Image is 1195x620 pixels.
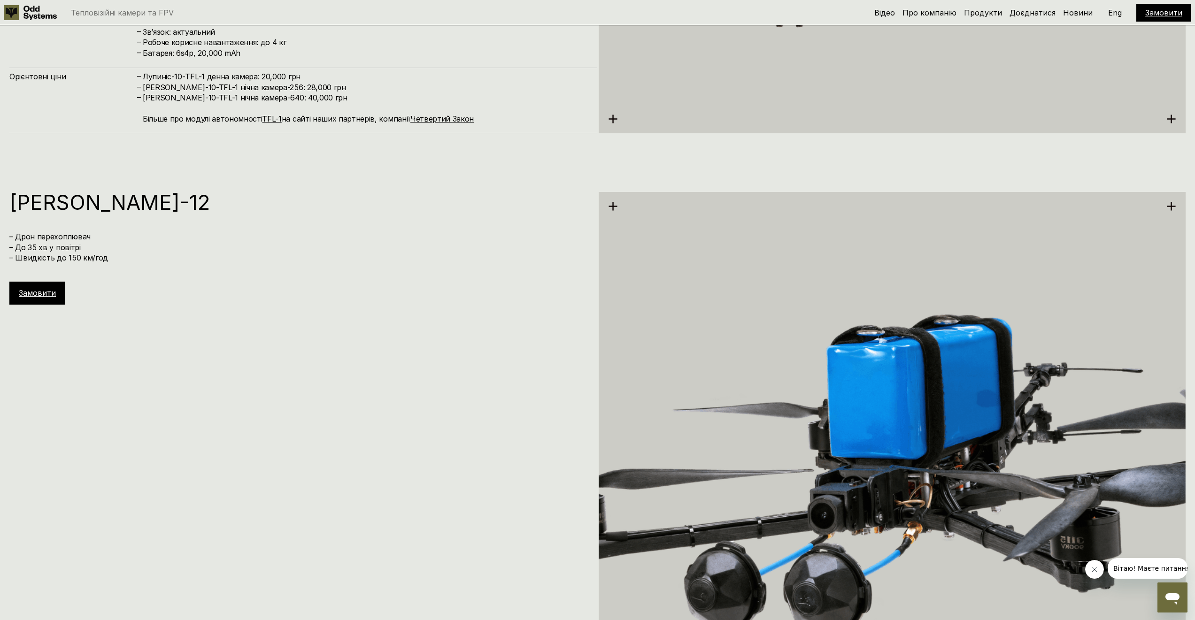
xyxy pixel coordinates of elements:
[874,8,895,17] a: Відео
[1085,560,1104,579] iframe: Close message
[6,7,86,14] span: Вітаю! Маєте питання?
[137,47,141,58] h4: –
[143,82,587,92] h4: [PERSON_NAME]-10-TFL-1 нічна камера-256: 28,000 грн
[137,37,141,47] h4: –
[9,71,136,82] h4: Орієнтовні ціни
[137,26,141,37] h4: –
[1157,582,1187,612] iframe: Button to launch messaging window
[262,114,281,123] a: TFL-1
[902,8,956,17] a: Про компанію
[137,92,141,102] h4: –
[137,81,141,92] h4: –
[143,37,587,47] h4: Робоче корисне навантаження: до 4 кг
[410,114,474,123] a: Четвертий Закон
[1145,8,1182,17] a: Замовити
[1108,9,1122,16] p: Eng
[1063,8,1093,17] a: Новини
[1108,558,1187,579] iframe: Message from company
[1010,8,1056,17] a: Доєднатися
[9,192,587,213] h1: [PERSON_NAME]-12
[143,48,587,58] h4: Батарея: 6s4p, 20,000 mAh
[143,92,587,124] h4: [PERSON_NAME]-10-TFL-1 нічна камера-640: 40,000 грн Більше про модулі автономності на сайті наших...
[71,9,174,16] p: Тепловізійні камери та FPV
[964,8,1002,17] a: Продукти
[143,27,587,37] h4: Зв’язок: актуальний
[143,71,587,82] h4: Лупиніс-10-TFL-1 денна камера: 20,000 грн
[137,71,141,81] h4: –
[9,231,587,263] h4: – Дрон перехоплювач – До 35 хв у повітрі – Швидкість до 150 км/год
[19,288,56,298] a: Замовити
